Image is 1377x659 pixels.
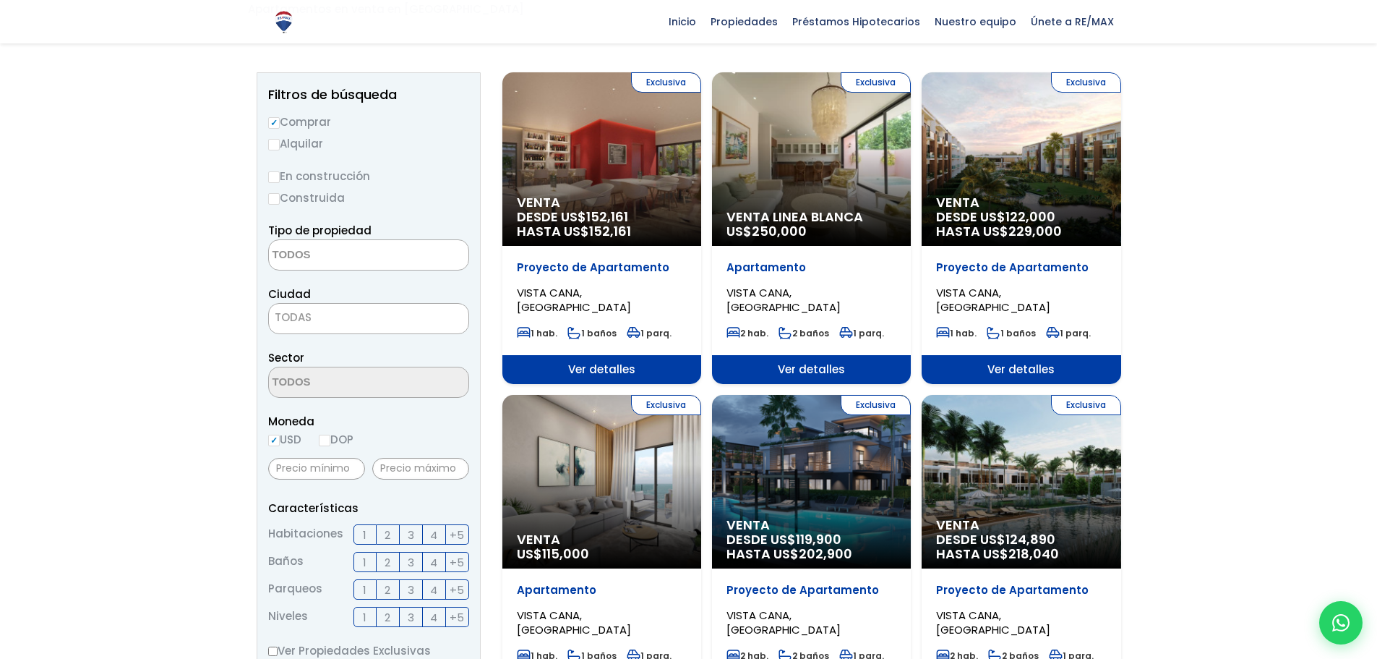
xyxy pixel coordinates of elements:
[1005,208,1055,226] span: 122,000
[517,583,687,598] p: Apartamento
[726,327,768,339] span: 2 hab.
[726,222,807,240] span: US$
[726,547,896,561] span: HASTA US$
[275,310,312,325] span: TODAS
[430,608,437,626] span: 4
[936,210,1106,239] span: DESDE US$
[268,524,343,545] span: Habitaciones
[269,307,468,328] span: TODAS
[726,532,896,561] span: DESDE US$
[542,545,589,563] span: 115,000
[726,518,896,532] span: Venta
[268,193,280,205] input: Construida
[268,647,278,656] input: Ver Propiedades Exclusivas
[430,526,437,544] span: 4
[502,355,701,384] span: Ver detalles
[363,608,366,626] span: 1
[936,608,1050,637] span: VISTA CANA, [GEOGRAPHIC_DATA]
[1005,530,1055,548] span: 124,890
[517,260,687,275] p: Proyecto de Apartamento
[269,367,409,399] textarea: Search
[936,547,1106,561] span: HASTA US$
[268,167,469,185] label: En construcción
[268,303,469,334] span: TODAS
[936,532,1106,561] span: DESDE US$
[450,608,464,626] span: +5
[726,583,896,598] p: Proyecto de Apartamento
[372,458,469,480] input: Precio máximo
[712,355,911,384] span: Ver detalles
[936,195,1106,210] span: Venta
[712,72,911,384] a: Exclusiva Venta Linea Blanca US$250,000 Apartamento VISTA CANA, [GEOGRAPHIC_DATA] 2 hab. 2 baños ...
[627,327,672,339] span: 1 parq.
[1051,395,1121,415] span: Exclusiva
[385,581,390,599] span: 2
[268,88,469,102] h2: Filtros de búsqueda
[385,608,390,626] span: 2
[936,327,977,339] span: 1 hab.
[517,285,631,315] span: VISTA CANA, [GEOGRAPHIC_DATA]
[752,222,807,240] span: 250,000
[936,260,1106,275] p: Proyecto de Apartamento
[268,552,304,572] span: Baños
[268,223,372,238] span: Tipo de propiedad
[517,545,589,563] span: US$
[450,526,464,544] span: +5
[778,327,829,339] span: 2 baños
[269,240,409,271] textarea: Search
[726,260,896,275] p: Apartamento
[922,355,1120,384] span: Ver detalles
[1051,72,1121,93] span: Exclusiva
[796,530,841,548] span: 119,900
[385,526,390,544] span: 2
[517,224,687,239] span: HASTA US$
[385,553,390,571] span: 2
[408,581,414,599] span: 3
[841,72,911,93] span: Exclusiva
[363,553,366,571] span: 1
[567,327,617,339] span: 1 baños
[319,430,353,448] label: DOP
[268,412,469,430] span: Moneda
[703,11,785,33] span: Propiedades
[799,545,852,563] span: 202,900
[268,117,280,129] input: Comprar
[922,72,1120,384] a: Exclusiva Venta DESDE US$122,000 HASTA US$229,000 Proyecto de Apartamento VISTA CANA, [GEOGRAPHIC...
[502,72,701,384] a: Exclusiva Venta DESDE US$152,161 HASTA US$152,161 Proyecto de Apartamento VISTA CANA, [GEOGRAPHIC...
[363,581,366,599] span: 1
[785,11,927,33] span: Préstamos Hipotecarios
[631,395,701,415] span: Exclusiva
[268,139,280,150] input: Alquilar
[430,581,437,599] span: 4
[726,608,841,637] span: VISTA CANA, [GEOGRAPHIC_DATA]
[430,553,437,571] span: 4
[268,435,280,446] input: USD
[936,224,1106,239] span: HASTA US$
[1024,11,1121,33] span: Únete a RE/MAX
[517,210,687,239] span: DESDE US$
[408,553,414,571] span: 3
[841,395,911,415] span: Exclusiva
[586,208,628,226] span: 152,161
[363,526,366,544] span: 1
[631,72,701,93] span: Exclusiva
[268,579,322,600] span: Parqueos
[319,435,330,446] input: DOP
[450,581,464,599] span: +5
[936,285,1050,315] span: VISTA CANA, [GEOGRAPHIC_DATA]
[839,327,884,339] span: 1 parq.
[517,327,557,339] span: 1 hab.
[268,350,304,365] span: Sector
[936,518,1106,532] span: Venta
[517,608,631,637] span: VISTA CANA, [GEOGRAPHIC_DATA]
[271,9,296,35] img: Logo de REMAX
[408,526,414,544] span: 3
[450,553,464,571] span: +5
[1008,545,1059,563] span: 218,040
[268,430,301,448] label: USD
[268,113,469,131] label: Comprar
[987,327,1036,339] span: 1 baños
[268,286,311,302] span: Ciudad
[517,532,687,547] span: Venta
[268,499,469,517] p: Características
